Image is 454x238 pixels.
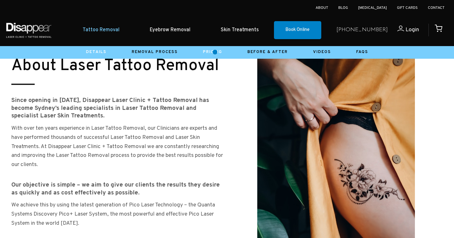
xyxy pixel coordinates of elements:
[274,21,321,39] a: Book Online
[11,201,224,228] p: We achieve this by using the latest generation of Pico Laser Technology – the Quanta Systems Disc...
[405,26,419,33] span: Login
[316,5,328,10] a: About
[5,19,53,41] img: Disappear - Laser Clinic and Tattoo Removal Services in Sydney, Australia
[11,181,220,197] strong: Our objective is simple – we aim to give our clients the results they desire as quickly and as co...
[428,5,445,10] a: Contact
[388,26,419,35] a: Login
[67,21,135,40] a: Tattoo Removal
[86,50,107,55] a: Details
[358,5,387,10] a: [MEDICAL_DATA]
[11,124,224,170] p: With over ten years experience in Laser Tattoo Removal, our Clinicians are experts and have perfo...
[203,50,222,55] a: Pricing
[247,50,288,55] a: Before & After
[11,56,219,76] small: About Laser Tattoo Removal
[11,97,209,120] strong: Since opening in [DATE], Disappear Laser Clinic + Tattoo Removal has become Sydney’s leading spec...
[206,21,274,40] a: Skin Treatments
[338,5,348,10] a: Blog
[356,50,368,55] a: Faqs
[132,50,178,55] a: Removal Process
[397,5,418,10] a: Gift Cards
[313,50,331,55] a: Videos
[135,21,206,40] a: Eyebrow Removal
[336,26,388,35] a: [PHONE_NUMBER]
